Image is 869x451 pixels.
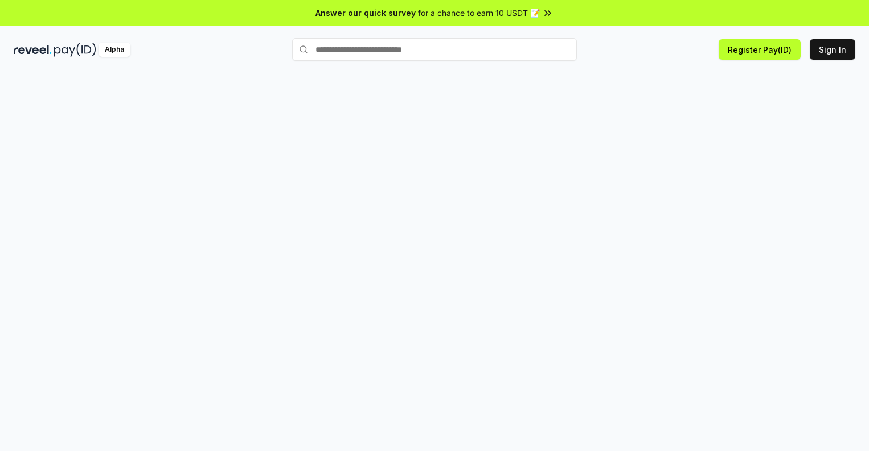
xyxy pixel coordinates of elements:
[810,39,855,60] button: Sign In
[418,7,540,19] span: for a chance to earn 10 USDT 📝
[14,43,52,57] img: reveel_dark
[719,39,801,60] button: Register Pay(ID)
[315,7,416,19] span: Answer our quick survey
[99,43,130,57] div: Alpha
[54,43,96,57] img: pay_id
